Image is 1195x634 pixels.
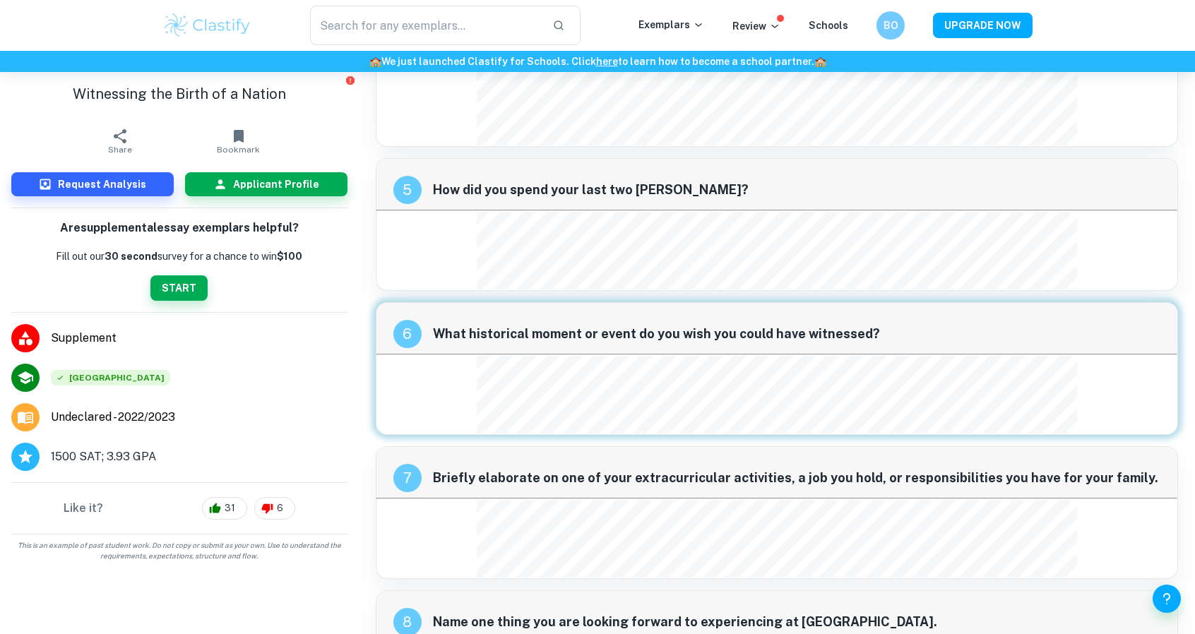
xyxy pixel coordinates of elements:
[814,56,826,67] span: 🏫
[254,497,295,520] div: 6
[1153,585,1181,613] button: Help and Feedback
[876,11,905,40] button: BO
[277,251,302,262] strong: $100
[61,121,179,161] button: Share
[11,83,347,104] h1: Witnessing the Birth of a Nation
[51,409,186,426] a: Major and Application Year
[58,177,146,192] h6: Request Analysis
[233,177,319,192] h6: Applicant Profile
[433,180,1160,200] span: How did you spend your last two [PERSON_NAME]?
[809,20,848,31] a: Schools
[56,249,302,264] p: Fill out our survey for a chance to win
[345,75,356,85] button: Report issue
[596,56,618,67] a: here
[105,251,157,262] b: 30 second
[64,500,103,517] h6: Like it?
[269,501,291,515] span: 6
[433,468,1160,488] span: Briefly elaborate on one of your extracurricular activities, a job you hold, or responsibilities ...
[638,17,704,32] p: Exemplars
[6,540,353,561] span: This is an example of past student work. Do not copy or submit as your own. Use to understand the...
[433,324,1160,344] span: What historical moment or event do you wish you could have witnessed?
[150,275,208,301] button: START
[185,172,347,196] button: Applicant Profile
[51,370,170,385] div: Accepted: Stanford University
[60,220,299,237] h6: Are supplemental essay exemplars helpful?
[51,330,347,347] span: Supplement
[3,54,1192,69] h6: We just launched Clastify for Schools. Click to learn how to become a school partner.
[883,18,899,33] h6: BO
[217,145,260,155] span: Bookmark
[202,497,247,520] div: 31
[393,176,422,204] div: recipe
[933,13,1033,38] button: UPGRADE NOW
[179,121,298,161] button: Bookmark
[51,448,156,465] span: 1500 SAT; 3.93 GPA
[433,612,1160,632] span: Name one thing you are looking forward to experiencing at [GEOGRAPHIC_DATA].
[11,172,174,196] button: Request Analysis
[217,501,243,515] span: 31
[162,11,252,40] img: Clastify logo
[393,464,422,492] div: recipe
[108,145,132,155] span: Share
[369,56,381,67] span: 🏫
[51,409,175,426] span: Undeclared - 2022/2023
[732,18,780,34] p: Review
[393,320,422,348] div: recipe
[51,370,170,385] span: [GEOGRAPHIC_DATA]
[310,6,541,45] input: Search for any exemplars...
